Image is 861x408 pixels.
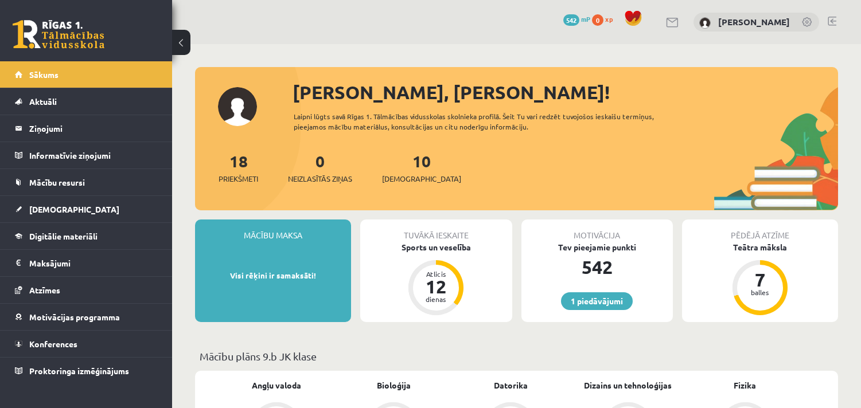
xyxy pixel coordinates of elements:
[419,296,453,303] div: dienas
[592,14,603,26] span: 0
[605,14,613,23] span: xp
[29,142,158,168] legend: Informatīvie ziņojumi
[521,253,673,281] div: 542
[382,151,461,185] a: 10[DEMOGRAPHIC_DATA]
[29,312,120,322] span: Motivācijas programma
[219,151,258,185] a: 18Priekšmeti
[195,219,351,241] div: Mācību maksa
[743,289,777,296] div: balles
[15,277,158,303] a: Atzīmes
[15,196,158,222] a: [DEMOGRAPHIC_DATA]
[15,88,158,115] a: Aktuāli
[382,173,461,185] span: [DEMOGRAPHIC_DATA]
[15,115,158,142] a: Ziņojumi
[734,379,756,391] a: Fizika
[15,169,158,195] a: Mācību resursi
[419,277,453,296] div: 12
[718,16,790,28] a: [PERSON_NAME]
[29,250,158,276] legend: Maksājumi
[29,285,60,295] span: Atzīmes
[15,142,158,168] a: Informatīvie ziņojumi
[561,292,633,310] a: 1 piedāvājumi
[15,358,158,384] a: Proktoringa izmēģinājums
[29,96,57,107] span: Aktuāli
[592,14,618,23] a: 0 xp
[682,241,838,317] a: Teātra māksla 7 balles
[200,348,833,364] p: Mācību plāns 9.b JK klase
[29,115,158,142] legend: Ziņojumi
[29,204,119,214] span: [DEMOGRAPHIC_DATA]
[682,219,838,241] div: Pēdējā atzīme
[293,79,838,106] div: [PERSON_NAME], [PERSON_NAME]!
[377,379,411,391] a: Bioloģija
[29,231,98,241] span: Digitālie materiāli
[360,241,512,317] a: Sports un veselība Atlicis 12 dienas
[252,379,301,391] a: Angļu valoda
[201,270,345,281] p: Visi rēķini ir samaksāti!
[419,270,453,277] div: Atlicis
[699,17,711,29] img: Rūdolfs Masjulis
[15,250,158,276] a: Maksājumi
[360,241,512,253] div: Sports un veselība
[13,20,104,49] a: Rīgas 1. Tālmācības vidusskola
[581,14,590,23] span: mP
[494,379,528,391] a: Datorika
[294,111,680,132] div: Laipni lūgts savā Rīgas 1. Tālmācības vidusskolas skolnieka profilā. Šeit Tu vari redzēt tuvojošo...
[563,14,590,23] a: 542 mP
[584,379,672,391] a: Dizains un tehnoloģijas
[29,177,85,187] span: Mācību resursi
[15,223,158,249] a: Digitālie materiāli
[29,339,77,349] span: Konferences
[682,241,838,253] div: Teātra māksla
[360,219,512,241] div: Tuvākā ieskaite
[29,366,129,376] span: Proktoringa izmēģinājums
[288,151,352,185] a: 0Neizlasītās ziņas
[743,270,777,289] div: 7
[288,173,352,185] span: Neizlasītās ziņas
[29,69,59,80] span: Sākums
[521,219,673,241] div: Motivācija
[521,241,673,253] div: Tev pieejamie punkti
[15,61,158,88] a: Sākums
[219,173,258,185] span: Priekšmeti
[15,304,158,330] a: Motivācijas programma
[15,331,158,357] a: Konferences
[563,14,579,26] span: 542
